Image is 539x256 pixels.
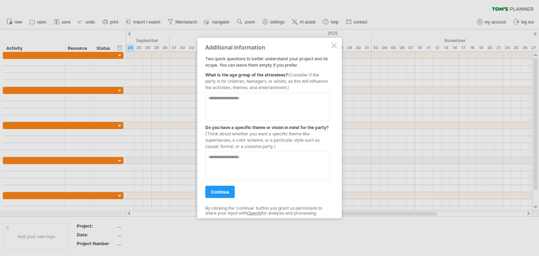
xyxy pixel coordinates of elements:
span: continue [211,189,229,195]
div: Do you have a specific theme or vision in mind for the party? [205,121,330,150]
span: (Think about whether you want a specific theme like superheroes, a color scheme, or a particular ... [205,131,320,149]
span: (Consider if the party is for children, teenagers, or adults, as this will influence the activiti... [205,72,328,90]
a: OpenAI [247,210,261,216]
a: continue [205,186,235,198]
div: Additional information [205,44,330,50]
div: Two quick questions to better understand your project and its scope. You can leave them empty if ... [205,44,330,212]
div: By clicking the 'continue' button you grant us permission to share your input with for analysis a... [205,206,330,216]
div: What is the age group of the attendees? [205,68,330,91]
